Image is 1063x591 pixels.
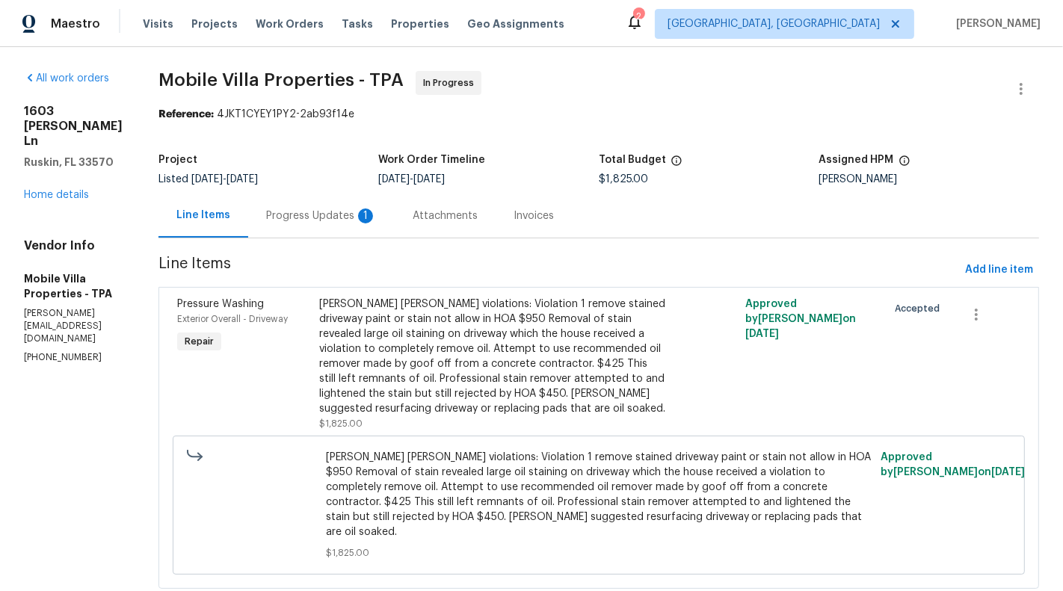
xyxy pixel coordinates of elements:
[819,174,1040,185] div: [PERSON_NAME]
[227,174,258,185] span: [DATE]
[671,155,683,174] span: The total cost of line items that have been proposed by Opendoor. This sum includes line items th...
[379,174,446,185] span: -
[881,452,1025,477] span: Approved by [PERSON_NAME] on
[143,16,173,31] span: Visits
[745,329,779,339] span: [DATE]
[326,545,872,560] span: $1,825.00
[24,104,123,149] h2: 1603 [PERSON_NAME] Ln
[176,208,230,223] div: Line Items
[895,301,946,316] span: Accepted
[191,174,258,185] span: -
[599,155,666,165] h5: Total Budget
[668,16,880,31] span: [GEOGRAPHIC_DATA], [GEOGRAPHIC_DATA]
[51,16,100,31] span: Maestro
[959,256,1039,284] button: Add line item
[256,16,324,31] span: Work Orders
[179,334,220,349] span: Repair
[745,299,856,339] span: Approved by [PERSON_NAME] on
[413,208,478,223] div: Attachments
[158,174,258,185] span: Listed
[319,297,665,416] div: [PERSON_NAME] [PERSON_NAME] violations: Violation 1 remove stained driveway paint or stain not al...
[158,109,214,120] b: Reference:
[24,271,123,301] h5: Mobile Villa Properties - TPA
[423,75,480,90] span: In Progress
[24,238,123,253] h4: Vendor Info
[319,419,363,428] span: $1,825.00
[24,190,89,200] a: Home details
[24,307,123,345] p: [PERSON_NAME][EMAIL_ADDRESS][DOMAIN_NAME]
[391,16,449,31] span: Properties
[24,351,123,364] p: [PHONE_NUMBER]
[514,208,554,223] div: Invoices
[158,107,1039,122] div: 4JKT1CYEY1PY2-2ab93f14e
[467,16,564,31] span: Geo Assignments
[414,174,446,185] span: [DATE]
[342,19,373,29] span: Tasks
[899,155,911,174] span: The hpm assigned to this work order.
[177,299,264,309] span: Pressure Washing
[266,208,377,223] div: Progress Updates
[950,16,1041,31] span: [PERSON_NAME]
[158,256,959,284] span: Line Items
[191,174,223,185] span: [DATE]
[379,174,410,185] span: [DATE]
[599,174,648,185] span: $1,825.00
[177,315,288,324] span: Exterior Overall - Driveway
[24,73,109,84] a: All work orders
[633,9,644,24] div: 2
[991,467,1025,477] span: [DATE]
[326,450,872,539] span: [PERSON_NAME] [PERSON_NAME] violations: Violation 1 remove stained driveway paint or stain not al...
[158,155,197,165] h5: Project
[358,208,373,223] div: 1
[379,155,486,165] h5: Work Order Timeline
[191,16,238,31] span: Projects
[965,261,1033,279] span: Add line item
[24,155,123,170] h5: Ruskin, FL 33570
[158,71,404,89] span: Mobile Villa Properties - TPA
[819,155,894,165] h5: Assigned HPM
